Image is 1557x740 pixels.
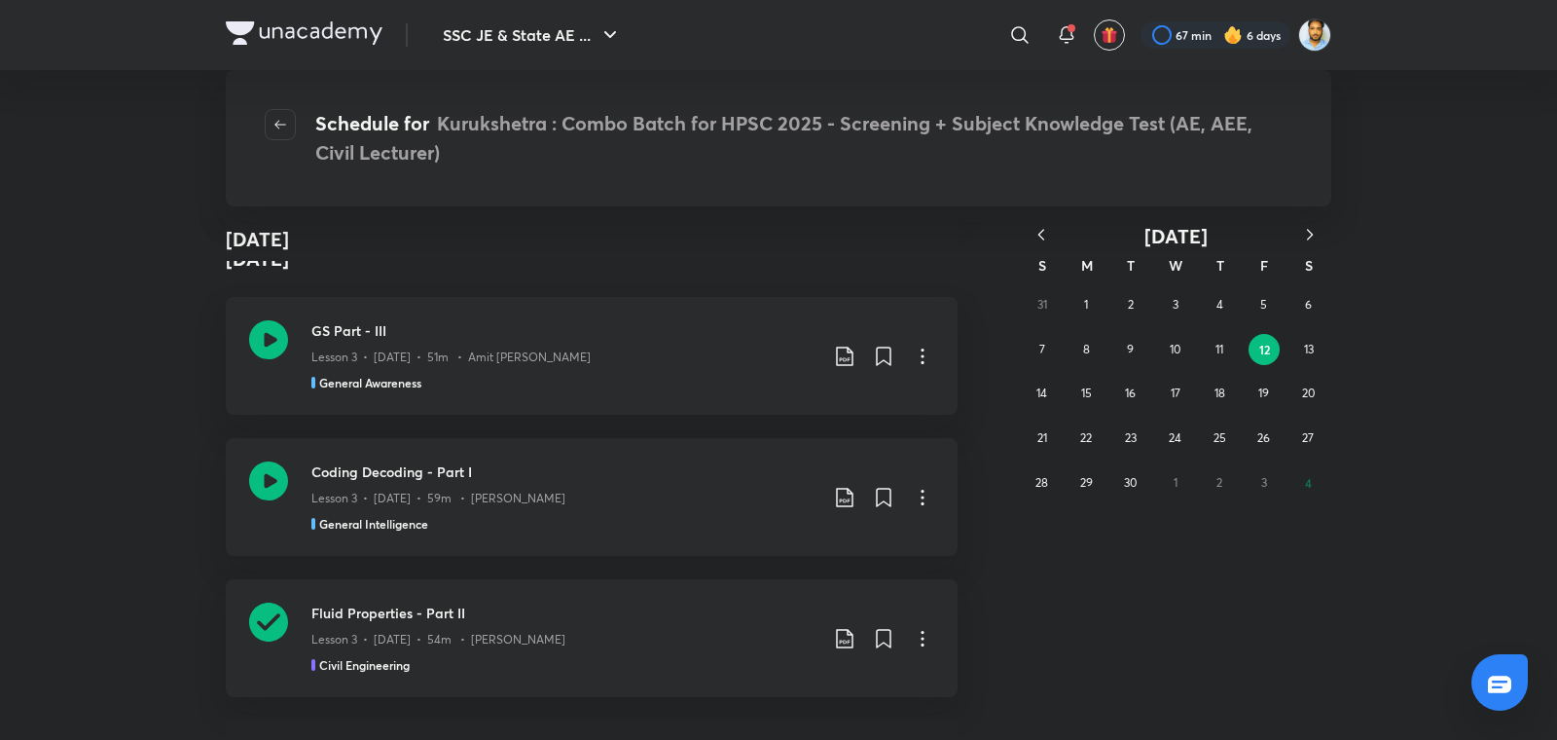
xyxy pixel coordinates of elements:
button: September 10, 2025 [1160,334,1191,365]
abbr: September 16, 2025 [1125,386,1136,400]
button: September 14, 2025 [1027,378,1058,409]
button: avatar [1094,19,1125,51]
button: September 12, 2025 [1249,334,1280,365]
abbr: Saturday [1305,256,1313,275]
button: September 20, 2025 [1292,378,1323,409]
abbr: Sunday [1038,256,1046,275]
button: September 27, 2025 [1292,423,1323,454]
p: Lesson 3 • [DATE] • 59m • [PERSON_NAME] [311,490,565,507]
button: September 7, 2025 [1027,334,1058,365]
button: September 15, 2025 [1070,378,1102,409]
abbr: September 1, 2025 [1084,297,1088,312]
button: September 1, 2025 [1070,289,1102,320]
abbr: September 4, 2025 [1216,297,1223,312]
button: September 5, 2025 [1249,289,1280,320]
abbr: September 29, 2025 [1080,475,1093,490]
button: September 17, 2025 [1160,378,1191,409]
abbr: September 24, 2025 [1169,430,1181,445]
span: [DATE] [1144,223,1208,249]
abbr: September 22, 2025 [1080,430,1092,445]
abbr: September 5, 2025 [1260,297,1267,312]
abbr: September 15, 2025 [1081,386,1092,400]
abbr: September 7, 2025 [1039,342,1045,356]
h4: [DATE] [226,225,289,254]
button: September 28, 2025 [1027,467,1058,499]
button: September 23, 2025 [1115,423,1146,454]
button: September 2, 2025 [1115,289,1146,320]
button: September 3, 2025 [1160,289,1191,320]
abbr: September 3, 2025 [1173,297,1178,312]
abbr: September 26, 2025 [1257,430,1270,445]
a: Company Logo [226,21,382,50]
button: [DATE] [1063,224,1288,248]
img: Company Logo [226,21,382,45]
abbr: September 10, 2025 [1170,342,1180,356]
button: SSC JE & State AE ... [431,16,634,55]
button: September 30, 2025 [1115,467,1146,499]
button: September 4, 2025 [1204,289,1235,320]
abbr: Wednesday [1169,256,1182,275]
button: September 25, 2025 [1204,423,1235,454]
abbr: September 28, 2025 [1035,475,1048,490]
abbr: September 8, 2025 [1083,342,1090,356]
abbr: September 27, 2025 [1302,430,1314,445]
img: Kunal Pradeep [1298,18,1331,52]
button: September 22, 2025 [1070,423,1102,454]
abbr: September 30, 2025 [1124,475,1137,490]
button: September 29, 2025 [1070,467,1102,499]
button: September 6, 2025 [1292,289,1323,320]
h3: GS Part - III [311,320,817,341]
span: Kurukshetra : Combo Batch for HPSC 2025 - Screening + Subject Knowledge Test (AE, AEE, Civil Lect... [315,110,1252,166]
a: Coding Decoding - Part ILesson 3 • [DATE] • 59m • [PERSON_NAME]General Intelligence [226,438,958,556]
button: September 26, 2025 [1249,423,1280,454]
abbr: September 6, 2025 [1305,297,1312,312]
h5: General Intelligence [319,515,428,533]
abbr: Thursday [1216,256,1224,275]
abbr: September 25, 2025 [1213,430,1226,445]
button: September 21, 2025 [1027,423,1058,454]
button: September 18, 2025 [1204,378,1235,409]
abbr: Friday [1260,256,1268,275]
abbr: September 18, 2025 [1214,386,1225,400]
abbr: September 13, 2025 [1304,342,1314,356]
button: September 16, 2025 [1115,378,1146,409]
h5: General Awareness [319,374,421,391]
abbr: September 11, 2025 [1215,342,1223,356]
abbr: September 20, 2025 [1302,386,1315,400]
button: September 13, 2025 [1293,334,1324,365]
h4: Schedule for [315,109,1292,167]
a: Fluid Properties - Part IILesson 3 • [DATE] • 54m • [PERSON_NAME]Civil Engineering [226,579,958,697]
abbr: September 23, 2025 [1125,430,1137,445]
abbr: Tuesday [1127,256,1135,275]
abbr: Monday [1081,256,1093,275]
h3: Coding Decoding - Part I [311,462,817,482]
button: September 24, 2025 [1160,423,1191,454]
img: streak [1223,25,1243,45]
p: Lesson 3 • [DATE] • 54m • [PERSON_NAME] [311,631,565,648]
abbr: September 14, 2025 [1036,386,1047,400]
a: GS Part - IIILesson 3 • [DATE] • 51m • Amit [PERSON_NAME]General Awareness [226,297,958,415]
p: Lesson 3 • [DATE] • 51m • Amit [PERSON_NAME] [311,349,591,366]
h3: Fluid Properties - Part II [311,603,817,623]
button: September 8, 2025 [1070,334,1102,365]
button: September 19, 2025 [1249,378,1280,409]
abbr: September 2, 2025 [1128,297,1134,312]
button: September 9, 2025 [1115,334,1146,365]
h5: Civil Engineering [319,656,410,674]
abbr: September 17, 2025 [1171,386,1180,400]
abbr: September 9, 2025 [1127,342,1134,356]
abbr: September 12, 2025 [1259,342,1270,357]
abbr: September 19, 2025 [1258,386,1269,400]
button: September 11, 2025 [1204,334,1235,365]
abbr: September 21, 2025 [1037,430,1047,445]
img: avatar [1101,26,1118,44]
